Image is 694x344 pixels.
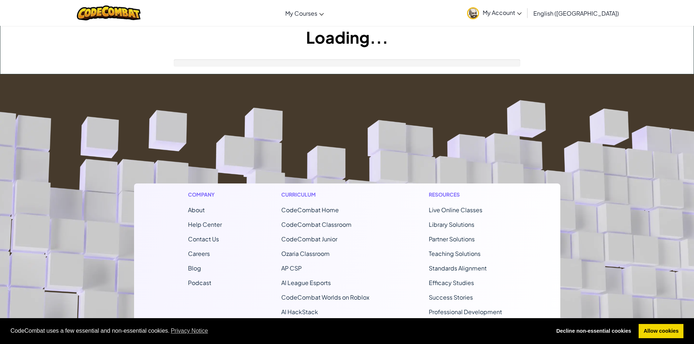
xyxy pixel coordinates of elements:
[429,191,506,198] h1: Resources
[281,264,302,272] a: AP CSP
[429,293,473,301] a: Success Stories
[639,324,683,339] a: allow cookies
[281,191,369,198] h1: Curriculum
[429,206,482,214] a: Live Online Classes
[281,221,352,228] a: CodeCombat Classroom
[281,293,369,301] a: CodeCombat Worlds on Roblox
[429,221,474,228] a: Library Solutions
[188,235,219,243] span: Contact Us
[530,3,623,23] a: English ([GEOGRAPHIC_DATA])
[282,3,328,23] a: My Courses
[533,9,619,17] span: English ([GEOGRAPHIC_DATA])
[188,206,205,214] a: About
[188,191,222,198] h1: Company
[281,206,339,214] span: CodeCombat Home
[281,308,318,316] a: AI HackStack
[429,235,475,243] a: Partner Solutions
[463,1,525,24] a: My Account
[0,26,694,48] h1: Loading...
[188,264,201,272] a: Blog
[551,324,636,339] a: deny cookies
[188,250,210,257] a: Careers
[170,325,209,336] a: learn more about cookies
[188,279,211,286] a: Podcast
[467,7,479,19] img: avatar
[281,250,330,257] a: Ozaria Classroom
[429,279,474,286] a: Efficacy Studies
[188,221,222,228] a: Help Center
[429,250,481,257] a: Teaching Solutions
[11,325,546,336] span: CodeCombat uses a few essential and non-essential cookies.
[285,9,317,17] span: My Courses
[483,9,522,16] span: My Account
[77,5,141,20] img: CodeCombat logo
[429,264,487,272] a: Standards Alignment
[281,235,337,243] a: CodeCombat Junior
[281,279,331,286] a: AI League Esports
[429,308,502,316] a: Professional Development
